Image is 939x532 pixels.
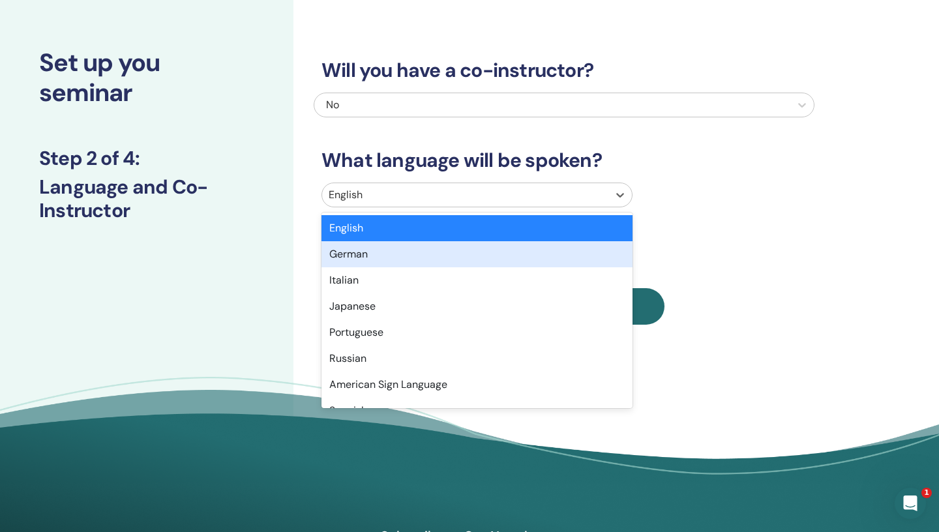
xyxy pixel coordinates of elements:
h3: What language will be spoken? [314,149,814,172]
h3: Language and Co-Instructor [39,175,254,222]
div: Portuguese [321,319,633,346]
div: English [321,215,633,241]
div: Japanese [321,293,633,319]
h3: Will you have a co-instructor? [314,59,814,82]
h2: Set up you seminar [39,48,254,108]
div: Russian [321,346,633,372]
div: German [321,241,633,267]
div: Spanish [321,398,633,424]
iframe: Intercom live chat [895,488,926,519]
h3: Step 2 of 4 : [39,147,254,170]
div: Italian [321,267,633,293]
span: No [326,98,339,111]
span: 1 [921,488,932,498]
div: American Sign Language [321,372,633,398]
